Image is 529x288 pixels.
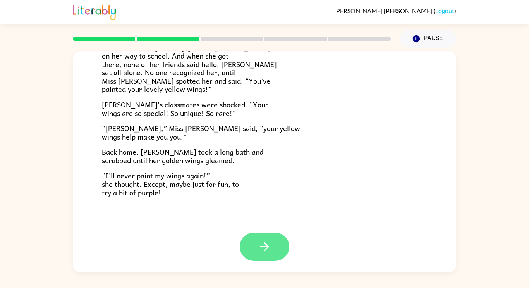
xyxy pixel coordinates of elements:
span: [PERSON_NAME] [PERSON_NAME] [334,7,433,14]
span: Back home, [PERSON_NAME] took a long bath and scrubbed until her golden wings gleamed. [102,146,263,166]
a: Logout [435,7,454,14]
button: Pause [400,30,456,48]
img: Literably [73,3,116,20]
span: “I’ll never paint my wings again!” she thought. Except, maybe just for fun, to try a bit of purple! [102,170,239,198]
div: ( ) [334,7,456,14]
span: “[PERSON_NAME],” Miss [PERSON_NAME] said, “your yellow wings help make you you." [102,122,300,142]
span: [PERSON_NAME]'s classmates were shocked. “Your wings are so special! So unique! So rare!” [102,99,268,119]
span: The next morning, nobody greeted [PERSON_NAME] on her way to school. And when she got there, none... [102,41,277,95]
